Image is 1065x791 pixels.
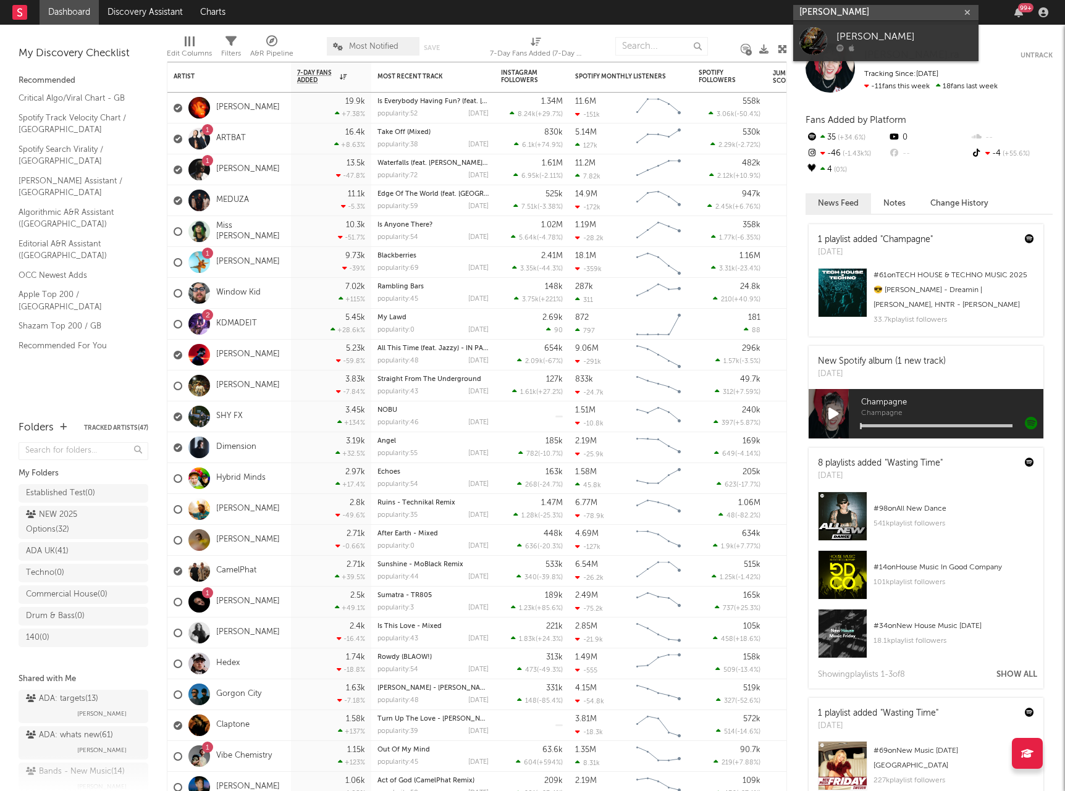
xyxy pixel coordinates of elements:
span: 88 [752,327,760,334]
a: Window Kid [216,288,261,298]
div: 2.69k [542,314,563,322]
span: 7.51k [521,204,537,211]
div: -46 [806,146,888,162]
div: A&R Pipeline [250,31,293,67]
span: 0 % [832,167,847,174]
div: Bands - New Music ( 14 ) [26,764,125,779]
a: #61onTECH HOUSE & TECHNO MUSIC 2025 😎 [PERSON_NAME] - Dreamin | [PERSON_NAME], HNTR - [PERSON_NAM... [809,268,1043,337]
div: ADA: whats new ( 61 ) [26,728,113,743]
a: NOBU [377,407,397,414]
div: ( ) [710,141,760,149]
a: My Lawd [377,314,406,321]
button: Save [424,44,440,51]
div: 1.34M [541,98,563,106]
div: 797 [575,327,595,335]
button: Untrack [1021,49,1053,62]
span: 3.75k [522,296,539,303]
div: 525k [545,190,563,198]
a: Dimension [216,442,256,453]
svg: Chart title [631,278,686,309]
div: -59.8 % [336,357,365,365]
span: +34.6 % [836,135,865,141]
a: ADA: targets(13)[PERSON_NAME] [19,690,148,723]
a: Is Anyone There? [377,222,432,228]
a: 140(0) [19,629,148,647]
div: 63.7 [773,132,822,146]
div: Is Anyone There? [377,222,489,228]
a: Is Everybody Having Fun? (feat. [PERSON_NAME] from the sticks) - bullet tooth Remix [377,98,652,105]
svg: Chart title [631,216,686,247]
div: [DATE] [468,265,489,272]
input: Search... [615,37,708,56]
div: 482k [742,159,760,167]
div: -4 [970,146,1053,162]
div: 1.61M [542,159,563,167]
div: [DATE] [468,358,489,364]
div: -359k [575,265,602,273]
span: -1.43k % [841,151,871,157]
div: +115 % [339,295,365,303]
a: Techno(0) [19,564,148,582]
div: popularity: 72 [377,172,418,179]
a: Turn Up The Love - [PERSON_NAME] Remix Edit [377,716,532,722]
div: -172k [575,203,600,211]
div: ADA UK ( 41 ) [26,544,69,559]
div: Drum & Bass ( 0 ) [26,609,85,624]
a: Recommended For You [19,339,136,353]
div: [DATE] [468,141,489,148]
div: [DATE] [468,327,489,333]
div: Jump Score [773,70,804,85]
span: -2.72 % [738,142,759,149]
span: [PERSON_NAME] [77,706,127,721]
div: 19.9k [345,98,365,106]
span: 2.12k [717,173,733,180]
div: 5.45k [345,314,365,322]
a: "Wasting Time" [885,459,943,467]
span: 18 fans last week [864,83,998,90]
div: Established Test ( 0 ) [26,486,95,501]
a: Miss [PERSON_NAME] [216,221,285,242]
div: 1.19M [575,221,596,229]
div: -51.7 % [338,233,365,241]
a: Commercial House(0) [19,585,148,604]
div: 11.2M [575,159,596,167]
a: Edge Of The World (feat. [GEOGRAPHIC_DATA]) [377,191,530,198]
div: # 34 on New House Music [DATE] [873,619,1034,634]
a: Act of God (CamelPhat Remix) [377,777,474,784]
a: #14onHouse Music In Good Company101kplaylist followers [809,550,1043,609]
div: 0 [888,130,970,146]
div: Recommended [19,73,148,88]
div: [DATE] [468,234,489,241]
svg: Chart title [631,247,686,278]
div: Most Recent Track [377,73,470,80]
a: After Earth - Mixed [377,530,438,537]
a: Established Test(0) [19,484,148,503]
div: 101k playlist followers [873,575,1034,590]
div: ( ) [713,295,760,303]
div: ( ) [709,110,760,118]
a: Hedex [216,658,240,669]
a: OCC Newest Adds [19,269,136,282]
a: Is This Love - Mixed [377,623,442,630]
div: +8.63 % [334,141,365,149]
div: NEW 2025 Options ( 32 ) [26,508,113,537]
div: 1 playlist added [818,233,933,246]
button: News Feed [806,193,871,214]
span: Tracking Since: [DATE] [864,70,938,78]
div: +7.38 % [335,110,365,118]
input: Search for artists [793,5,979,20]
a: Shazam Top 200 / GB [19,319,136,333]
div: ( ) [715,357,760,365]
div: popularity: 59 [377,203,418,210]
span: +6.76 % [735,204,759,211]
div: 1.02M [541,221,563,229]
span: 3.06k [717,111,735,118]
div: 181 [748,314,760,322]
div: -151k [575,111,600,119]
div: 127k [546,375,563,383]
div: popularity: 38 [377,141,418,148]
a: #98onAll New Dance541kplaylist followers [809,492,1043,550]
span: 90 [554,327,563,334]
a: "Wasting Time" [880,709,938,718]
div: ADA: targets ( 13 ) [26,692,98,706]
